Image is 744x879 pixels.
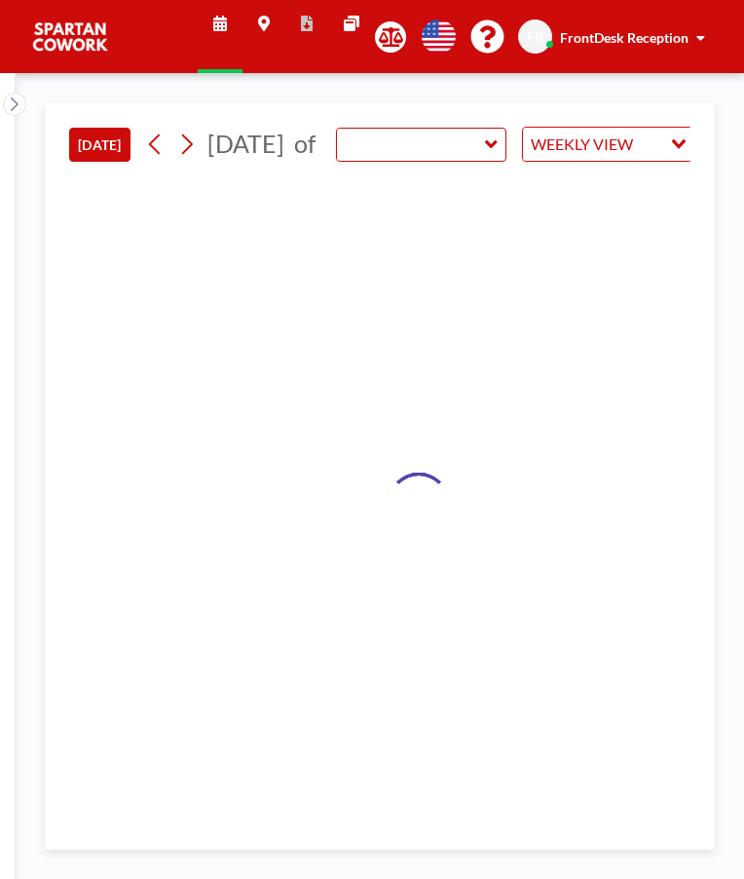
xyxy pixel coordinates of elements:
[207,129,284,158] span: [DATE]
[294,129,316,159] span: of
[527,132,637,157] span: WEEKLY VIEW
[523,128,691,161] div: Search for option
[31,18,109,57] img: organization-logo
[560,29,688,46] span: FrontDesk Reception
[639,132,659,157] input: Search for option
[527,28,543,46] span: FR
[69,128,130,162] button: [DATE]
